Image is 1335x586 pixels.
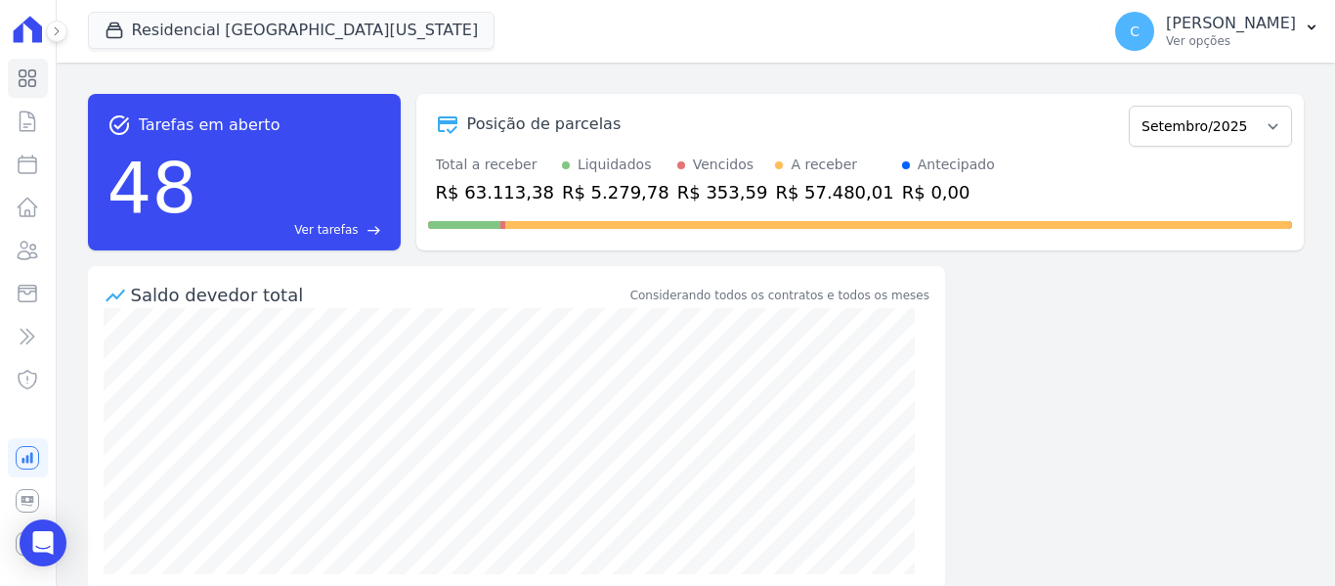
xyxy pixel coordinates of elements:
[1166,33,1296,49] p: Ver opções
[918,155,995,175] div: Antecipado
[366,223,381,238] span: east
[1130,24,1140,38] span: C
[20,519,66,566] div: Open Intercom Messenger
[1166,14,1296,33] p: [PERSON_NAME]
[108,137,197,239] div: 48
[139,113,280,137] span: Tarefas em aberto
[677,179,768,205] div: R$ 353,59
[562,179,669,205] div: R$ 5.279,78
[436,155,554,175] div: Total a receber
[294,221,358,239] span: Ver tarefas
[436,179,554,205] div: R$ 63.113,38
[775,179,893,205] div: R$ 57.480,01
[467,113,622,136] div: Posição de parcelas
[578,155,652,175] div: Liquidados
[1099,4,1335,59] button: C [PERSON_NAME] Ver opções
[204,221,380,239] a: Ver tarefas east
[693,155,754,175] div: Vencidos
[791,155,857,175] div: A receber
[88,12,495,49] button: Residencial [GEOGRAPHIC_DATA][US_STATE]
[131,282,626,308] div: Saldo devedor total
[630,287,929,304] div: Considerando todos os contratos e todos os meses
[902,179,995,205] div: R$ 0,00
[108,113,131,137] span: task_alt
